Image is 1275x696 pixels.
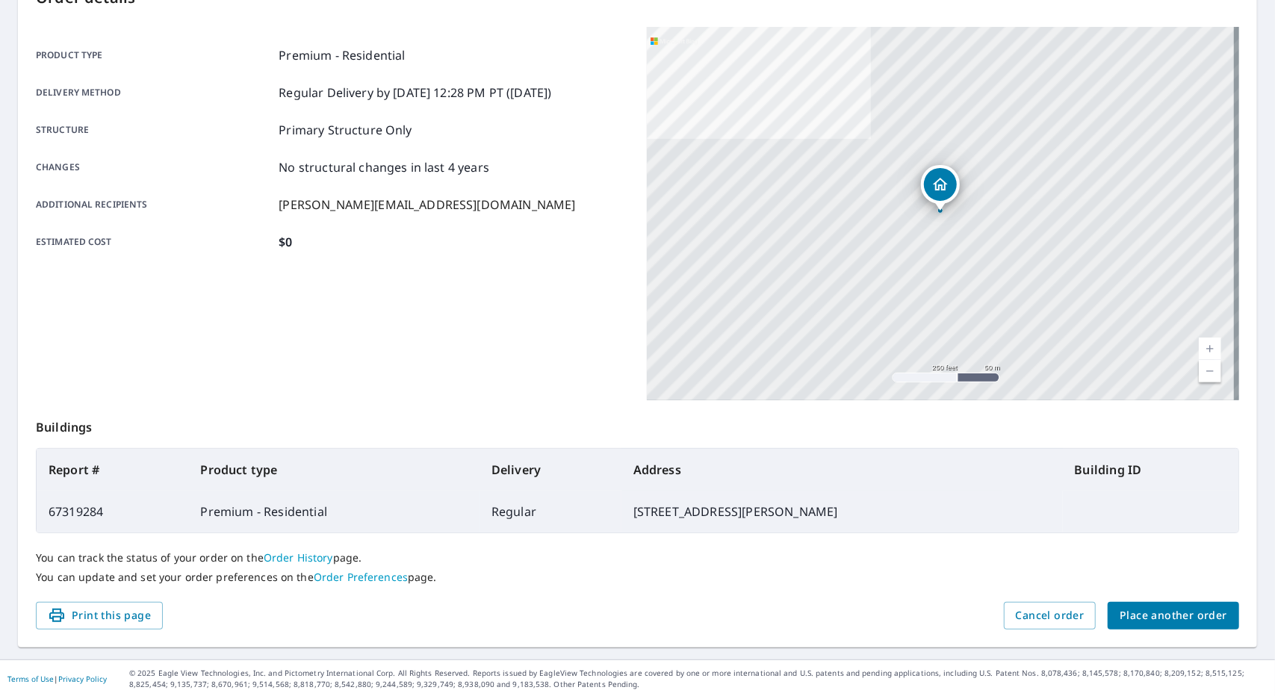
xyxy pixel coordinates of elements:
p: No structural changes in last 4 years [279,158,489,176]
th: Delivery [480,449,621,491]
p: Structure [36,121,273,139]
th: Product type [188,449,479,491]
a: Privacy Policy [58,674,107,684]
a: Order History [264,550,333,565]
span: Print this page [48,606,151,625]
a: Terms of Use [7,674,54,684]
p: Changes [36,158,273,176]
p: Delivery method [36,84,273,102]
button: Cancel order [1004,602,1096,630]
p: [PERSON_NAME][EMAIL_ADDRESS][DOMAIN_NAME] [279,196,575,214]
p: © 2025 Eagle View Technologies, Inc. and Pictometry International Corp. All Rights Reserved. Repo... [129,668,1268,690]
p: Regular Delivery by [DATE] 12:28 PM PT ([DATE]) [279,84,551,102]
th: Address [621,449,1063,491]
p: Primary Structure Only [279,121,412,139]
a: Current Level 17, Zoom In [1199,338,1221,360]
button: Place another order [1108,602,1239,630]
a: Current Level 17, Zoom Out [1199,360,1221,382]
a: Order Preferences [314,570,408,584]
p: You can update and set your order preferences on the page. [36,571,1239,584]
th: Report # [37,449,188,491]
td: Regular [480,491,621,532]
p: $0 [279,233,292,251]
td: [STREET_ADDRESS][PERSON_NAME] [621,491,1063,532]
th: Building ID [1063,449,1238,491]
p: Additional recipients [36,196,273,214]
p: Estimated cost [36,233,273,251]
td: Premium - Residential [188,491,479,532]
span: Cancel order [1016,606,1085,625]
p: Premium - Residential [279,46,405,64]
p: Product type [36,46,273,64]
div: Dropped pin, building 1, Residential property, 7650 Willow Woods Dr North Olmsted, OH 44070 [921,165,960,211]
p: | [7,674,107,683]
button: Print this page [36,602,163,630]
td: 67319284 [37,491,188,532]
span: Place another order [1120,606,1227,625]
p: Buildings [36,400,1239,448]
p: You can track the status of your order on the page. [36,551,1239,565]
